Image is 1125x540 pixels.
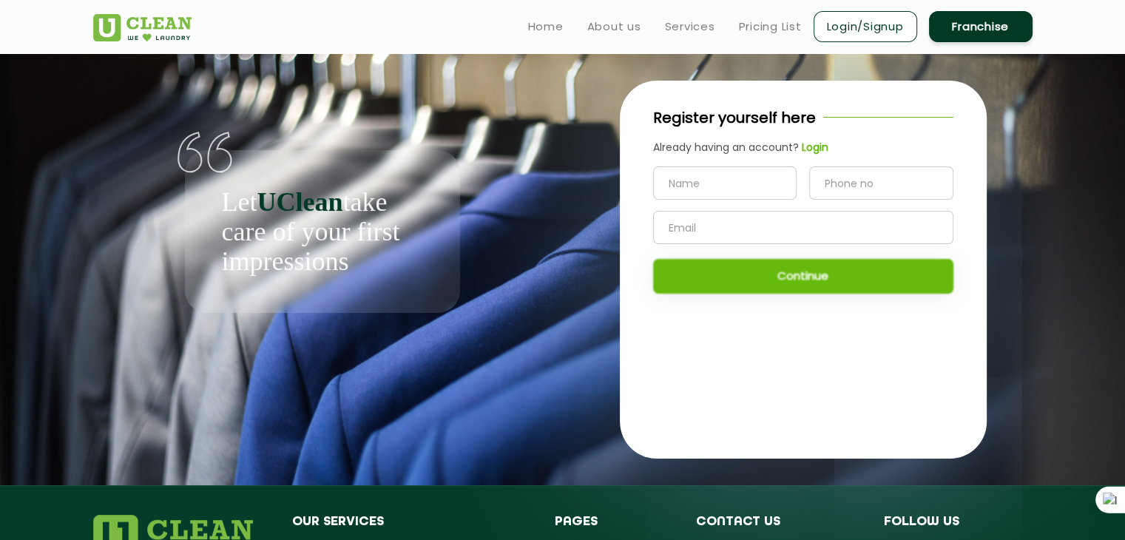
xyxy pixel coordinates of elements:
p: Let take care of your first impressions [222,187,423,276]
a: About us [587,18,641,36]
b: Login [802,140,828,155]
a: Login/Signup [814,11,917,42]
b: UClean [257,187,342,217]
span: Already having an account? [653,140,799,155]
input: Email [653,211,953,244]
a: Login [799,140,828,155]
img: quote-img [178,132,233,173]
a: Franchise [929,11,1033,42]
p: Register yourself here [653,107,816,129]
input: Phone no [809,166,953,200]
a: Services [665,18,715,36]
a: Pricing List [739,18,802,36]
input: Name [653,166,797,200]
img: UClean Laundry and Dry Cleaning [93,14,192,41]
a: Home [528,18,564,36]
